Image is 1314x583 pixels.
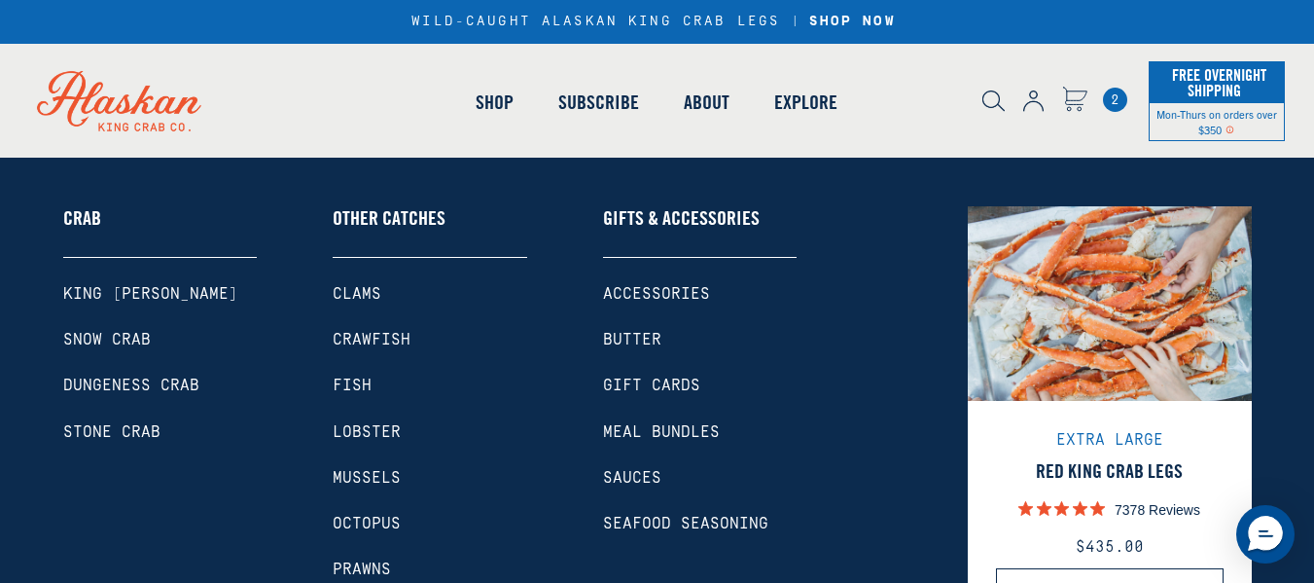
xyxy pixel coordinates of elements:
[1103,88,1127,112] a: Cart
[603,469,798,488] a: Sauces
[809,14,896,29] strong: SHOP NOW
[968,163,1252,447] img: Red King Crab Legs
[1225,123,1234,136] span: Shipping Notice Icon
[63,285,258,304] a: King [PERSON_NAME]
[63,423,258,442] a: Stone Crab
[603,331,798,349] a: Butter
[603,515,798,533] a: Seafood Seasoning
[1156,107,1277,136] span: Mon-Thurs on orders over $350
[333,377,527,395] a: Fish
[453,47,536,158] a: Shop
[63,331,258,349] a: Snow Crab
[1103,88,1127,112] span: 2
[333,515,527,533] a: Octopus
[982,91,1005,112] img: search
[333,469,527,488] a: Mussels
[333,285,527,304] a: Clams
[536,47,661,158] a: Subscribe
[752,47,860,158] a: Explore
[333,331,527,349] a: Crawfish
[603,285,798,304] a: Accessories
[333,561,527,579] a: Prawns
[1167,60,1266,105] span: Free Overnight Shipping
[603,423,798,442] a: Meal Bundles
[333,423,527,442] a: Lobster
[661,47,752,158] a: About
[333,206,527,258] a: Other Catches
[10,44,229,159] img: Alaskan King Crab Co. logo
[603,377,798,395] a: Gift Cards
[63,377,258,395] a: Dungeness Crab
[1056,431,1163,449] span: Extra Large
[802,14,903,30] a: SHOP NOW
[63,206,258,258] a: Crab
[1023,91,1044,112] img: account
[996,459,1224,483] a: Red King Crab Legs
[1236,505,1295,564] div: Messenger Dummy Widget
[1062,87,1087,115] a: Cart
[603,206,798,258] a: Gifts & Accessories
[1018,494,1105,522] span: 4.9 out of 5 stars rating in total 7378 reviews.
[411,14,902,30] div: WILD-CAUGHT ALASKAN KING CRAB LEGS |
[996,494,1224,522] a: 7378 Reviews
[1115,499,1200,519] p: 7378 Reviews
[1076,538,1144,556] span: $435.00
